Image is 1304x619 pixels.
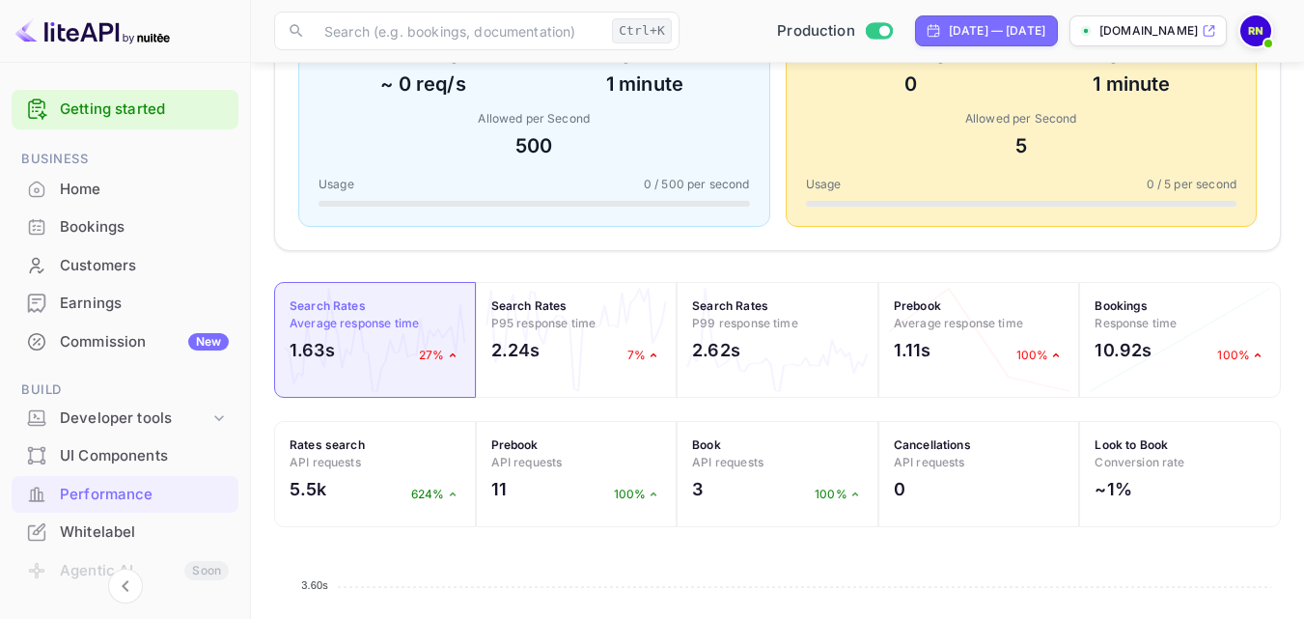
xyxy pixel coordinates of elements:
strong: Search Rates [692,298,768,313]
span: API requests [692,455,763,469]
p: 100% [815,486,863,503]
a: Whitelabel [12,514,238,549]
div: 500 [319,131,750,160]
div: Customers [12,247,238,285]
h2: 11 [491,476,507,502]
img: robert nichols [1240,15,1271,46]
h2: 2.24s [491,337,541,363]
a: CommissionNew [12,324,238,359]
a: UI Components [12,437,238,473]
div: Performance [60,484,229,506]
span: 0 / 5 per second [1147,176,1236,193]
div: [DATE] — [DATE] [949,22,1045,40]
div: Earnings [12,285,238,323]
div: Commission [60,331,229,353]
div: UI Components [12,437,238,475]
strong: Search Rates [290,298,366,313]
a: Getting started [60,98,229,121]
strong: Book [692,437,721,452]
p: 27% [419,347,459,364]
span: Conversion rate [1095,455,1184,469]
strong: Look to Book [1095,437,1168,452]
div: ~ 0 req/s [319,70,528,98]
span: 0 / 500 per second [644,176,750,193]
h2: ~1% [1095,476,1131,502]
a: Customers [12,247,238,283]
span: Average response time [894,316,1023,330]
strong: Rates search [290,437,365,452]
div: Home [60,179,229,201]
div: 5 [806,131,1237,160]
div: CommissionNew [12,324,238,361]
span: P95 response time [491,316,597,330]
a: Bookings [12,209,238,244]
span: API requests [491,455,563,469]
span: Response time [1095,316,1177,330]
h2: 1.11s [894,337,931,363]
h2: 2.62s [692,337,740,363]
div: 1 minute [540,70,749,98]
p: 100% [614,486,662,503]
div: Switch to Sandbox mode [769,20,900,42]
span: Build [12,380,238,401]
strong: Prebook [894,298,941,313]
div: Allowed per Second [806,110,1237,127]
p: 7% [627,347,661,364]
p: 100% [1217,347,1265,364]
h2: 5.5k [290,476,327,502]
div: Bookings [12,209,238,246]
img: LiteAPI logo [15,15,170,46]
span: Business [12,149,238,170]
p: 624% [411,486,460,503]
div: Allowed per Second [319,110,750,127]
span: P99 response time [692,316,798,330]
strong: Cancellations [894,437,971,452]
a: Earnings [12,285,238,321]
div: Whitelabel [12,514,238,551]
span: Usage [319,176,354,193]
p: [DOMAIN_NAME] [1099,22,1198,40]
span: API requests [894,455,965,469]
div: Getting started [12,90,238,129]
h2: 3 [692,476,703,502]
div: 1 minute [1027,70,1236,98]
span: Usage [806,176,842,193]
p: 100% [1016,347,1065,364]
div: New [188,333,229,351]
a: Home [12,171,238,207]
div: Developer tools [12,402,238,436]
div: Performance [12,476,238,514]
div: Home [12,171,238,209]
input: Search (e.g. bookings, documentation) [313,12,604,50]
span: Average response time [290,316,419,330]
div: Whitelabel [60,521,229,544]
h2: 0 [894,476,905,502]
strong: Bookings [1095,298,1148,313]
div: Developer tools [60,408,209,430]
div: UI Components [60,445,229,467]
button: Collapse navigation [108,569,143,604]
span: Production [777,20,855,42]
h2: 1.63s [290,337,335,363]
div: Bookings [60,216,229,239]
div: Ctrl+K [612,18,672,43]
strong: Prebook [491,437,539,452]
span: API requests [290,455,361,469]
a: Performance [12,476,238,512]
h2: 10.92s [1095,337,1151,363]
strong: Search Rates [491,298,568,313]
div: Customers [60,255,229,277]
div: 0 [806,70,1015,98]
tspan: 3.60s [301,579,328,591]
div: Earnings [60,293,229,315]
